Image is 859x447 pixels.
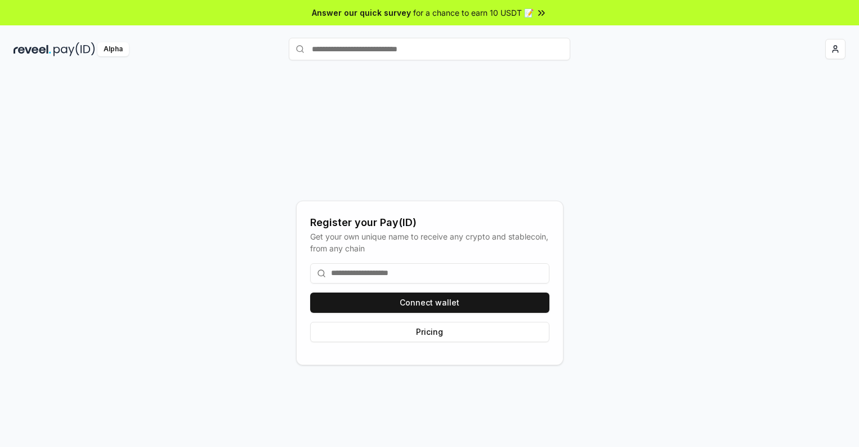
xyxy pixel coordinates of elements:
span: for a chance to earn 10 USDT 📝 [413,7,534,19]
span: Answer our quick survey [312,7,411,19]
div: Get your own unique name to receive any crypto and stablecoin, from any chain [310,231,549,254]
button: Pricing [310,322,549,342]
img: reveel_dark [14,42,51,56]
div: Alpha [97,42,129,56]
div: Register your Pay(ID) [310,215,549,231]
button: Connect wallet [310,293,549,313]
img: pay_id [53,42,95,56]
